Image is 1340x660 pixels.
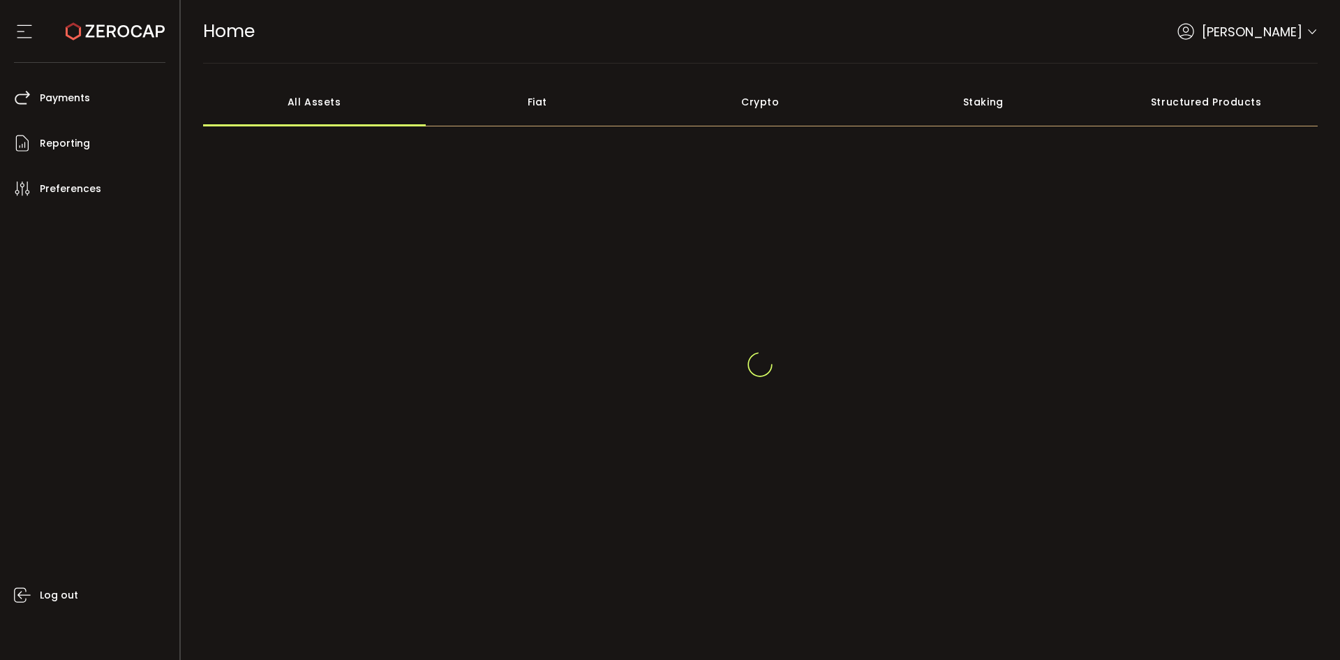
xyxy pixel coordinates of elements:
[40,88,90,108] span: Payments
[426,78,649,126] div: Fiat
[203,19,255,43] span: Home
[1202,22,1302,41] span: [PERSON_NAME]
[872,78,1095,126] div: Staking
[203,78,426,126] div: All Assets
[40,133,90,154] span: Reporting
[40,179,101,199] span: Preferences
[649,78,872,126] div: Crypto
[1095,78,1318,126] div: Structured Products
[40,585,78,606] span: Log out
